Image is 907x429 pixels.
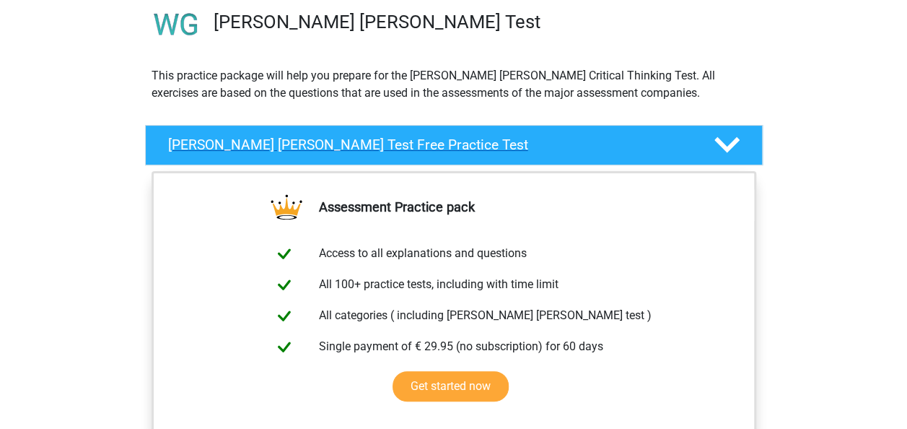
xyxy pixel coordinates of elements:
a: Get started now [393,371,509,402]
h4: [PERSON_NAME] [PERSON_NAME] Test Free Practice Test [168,136,691,153]
p: This practice package will help you prepare for the [PERSON_NAME] [PERSON_NAME] Critical Thinking... [152,67,756,102]
a: [PERSON_NAME] [PERSON_NAME] Test Free Practice Test [139,125,768,165]
h3: [PERSON_NAME] [PERSON_NAME] Test [214,11,751,33]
